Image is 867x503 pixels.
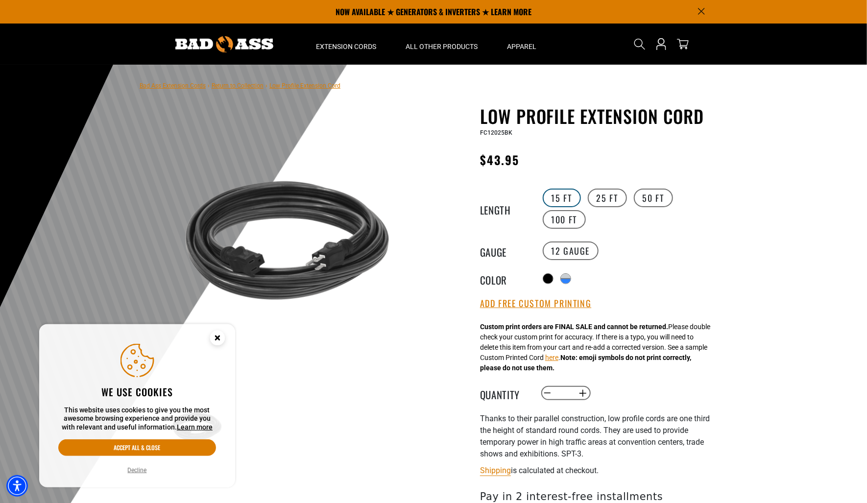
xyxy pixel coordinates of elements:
button: here [545,353,558,363]
button: Accept all & close [58,439,216,456]
img: black [169,131,405,367]
div: is calculated at checkout. [480,464,720,477]
div: Please double check your custom print for accuracy. If there is a typo, you will need to delete t... [480,322,710,373]
a: Open this option [653,24,669,65]
strong: Note: emoji symbols do not print correctly, please do not use them. [480,354,691,372]
a: This website uses cookies to give you the most awesome browsing experience and provide you with r... [177,423,213,431]
div: Accessibility Menu [6,475,28,497]
a: Return to Collection [212,82,264,89]
label: 15 FT [543,189,581,207]
summary: Search [632,36,648,52]
span: › [265,82,267,89]
legend: Color [480,272,529,285]
p: Thanks to their parallel construction, low profile cords are one third the height of standard rou... [480,413,720,460]
h1: Low Profile Extension Cord [480,106,720,126]
nav: breadcrumbs [140,79,340,91]
span: $43.95 [480,151,519,168]
a: Shipping [480,466,511,475]
a: Bad Ass Extension Cords [140,82,206,89]
button: Add Free Custom Printing [480,298,591,309]
button: Decline [125,465,150,475]
aside: Cookie Consent [39,324,235,488]
p: This website uses cookies to give you the most awesome browsing experience and provide you with r... [58,406,216,432]
span: Apparel [507,42,536,51]
span: Extension Cords [316,42,376,51]
span: Low Profile Extension Cord [269,82,340,89]
label: 50 FT [634,189,673,207]
label: 12 Gauge [543,241,599,260]
span: All Other Products [406,42,478,51]
legend: Gauge [480,244,529,257]
summary: All Other Products [391,24,492,65]
strong: Custom print orders are FINAL SALE and cannot be returned. [480,323,668,331]
span: › [208,82,210,89]
legend: Length [480,202,529,215]
img: Bad Ass Extension Cords [175,36,273,52]
summary: Apparel [492,24,551,65]
summary: Extension Cords [301,24,391,65]
label: Quantity [480,387,529,400]
h2: We use cookies [58,385,216,398]
button: Close this option [200,324,235,355]
span: FC12025BK [480,129,512,136]
label: 100 FT [543,210,586,229]
label: 25 FT [588,189,627,207]
a: cart [675,38,691,50]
